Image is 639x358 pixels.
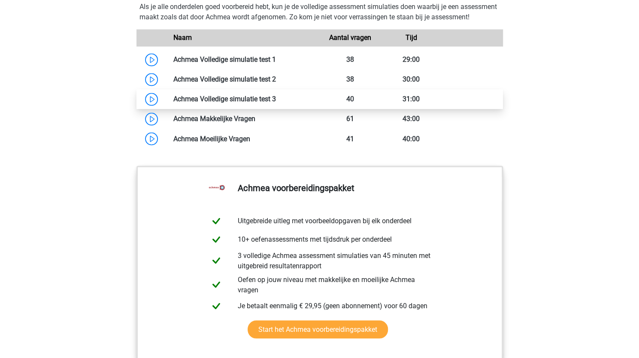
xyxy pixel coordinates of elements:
div: Achmea Moeilijke Vragen [167,133,320,144]
div: Naam [167,33,320,43]
div: Tijd [381,33,442,43]
div: Achmea Volledige simulatie test 2 [167,74,320,85]
a: Start het Achmea voorbereidingspakket [248,320,388,338]
div: Achmea Volledige simulatie test 1 [167,55,320,65]
div: Aantal vragen [319,33,380,43]
div: Als je alle onderdelen goed voorbereid hebt, kun je de volledige assessment simulaties doen waarb... [139,2,500,26]
div: Achmea Makkelijke Vragen [167,114,320,124]
div: Achmea Volledige simulatie test 3 [167,94,320,104]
